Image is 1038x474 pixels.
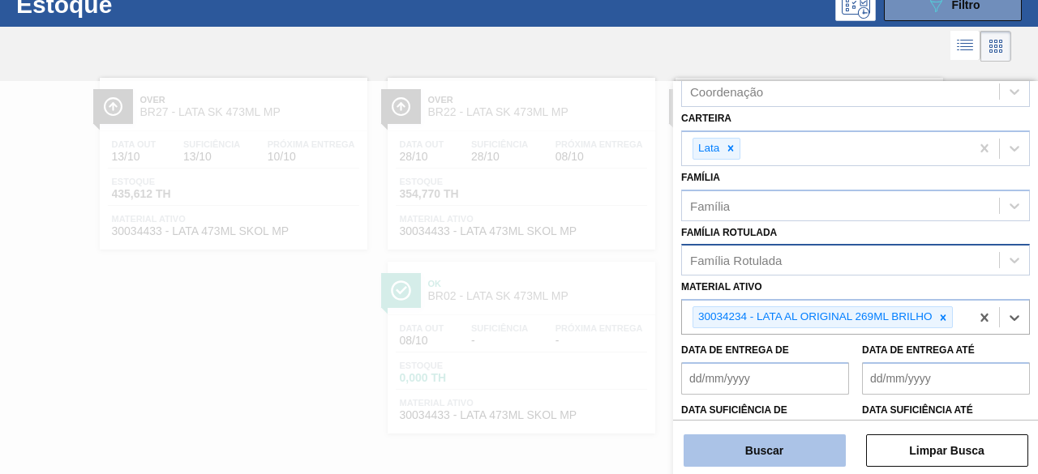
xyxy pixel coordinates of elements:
[663,66,951,250] a: ÍconeOverBR18 - LATA SK 473ML MPData out31/10Suficiência31/10Próxima Entrega08/10Estoque2.239,287...
[690,254,782,267] div: Família Rotulada
[681,113,731,124] label: Carteira
[862,362,1030,395] input: dd/mm/yyyy
[681,404,787,416] label: Data suficiência de
[862,344,975,356] label: Data de Entrega até
[950,31,980,62] div: Visão em Lista
[681,172,720,183] label: Família
[681,281,762,293] label: Material ativo
[690,199,730,212] div: Família
[862,404,973,416] label: Data suficiência até
[693,307,934,327] div: 30034234 - LATA AL ORIGINAL 269ML BRILHO
[681,344,789,356] label: Data de Entrega de
[681,362,849,395] input: dd/mm/yyyy
[681,227,777,238] label: Família Rotulada
[375,66,663,250] a: ÍconeOverBR22 - LATA SK 473ML MPData out28/10Suficiência28/10Próxima Entrega08/10Estoque354,770 T...
[693,139,722,159] div: Lata
[980,31,1011,62] div: Visão em Cards
[88,66,375,250] a: ÍconeOverBR27 - LATA SK 473ML MPData out13/10Suficiência13/10Próxima Entrega10/10Estoque435,612 T...
[690,85,763,99] div: Coordenação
